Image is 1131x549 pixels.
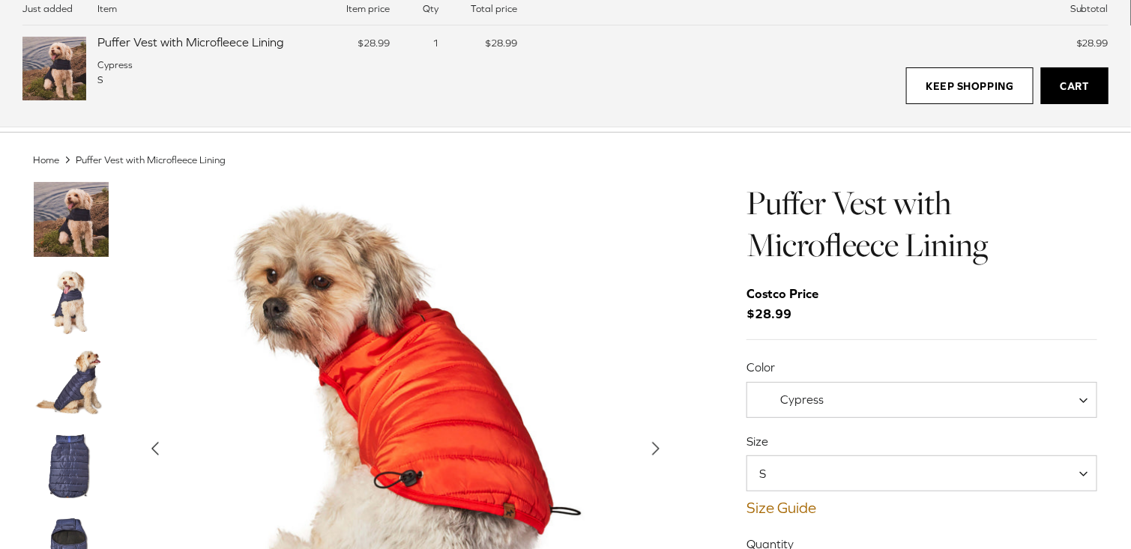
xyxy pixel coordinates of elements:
h1: Puffer Vest with Microfleece Lining [747,182,1098,267]
label: Color [747,359,1098,375]
span: $28.99 [747,284,833,324]
button: Previous [139,432,172,465]
img: Puffer Vest with Microfleece Lining [22,37,86,100]
div: Costco Price [747,284,818,304]
div: Qty [401,2,438,16]
a: Cart [1041,67,1109,105]
span: S [747,455,1098,491]
span: S [747,465,796,482]
div: Item [97,2,307,16]
span: S [97,74,103,85]
a: Home [34,154,60,165]
span: Cypress [97,59,133,70]
span: $28.99 [485,37,517,49]
div: Puffer Vest with Microfleece Lining [97,34,307,50]
div: Item price [319,2,390,16]
a: Thumbnail Link [34,347,109,422]
span: $28.99 [358,37,390,49]
nav: Breadcrumbs [34,153,1098,167]
span: Cypress [781,392,824,406]
span: Cypress [747,392,854,407]
button: Next [639,432,672,465]
div: Just added [22,2,86,16]
a: Keep Shopping [906,67,1033,105]
label: Size [747,433,1098,449]
a: Thumbnail Link [34,429,109,504]
span: $28.99 [1076,37,1109,49]
a: Size Guide [747,499,1098,517]
a: Thumbnail Link [34,182,109,257]
a: Puffer Vest with Microfleece Lining [76,154,226,165]
span: Cypress [747,382,1098,418]
div: Total price [450,2,517,16]
span: 1 [432,37,438,49]
div: Subtotal [517,2,1109,16]
a: Thumbnail Link [34,264,109,339]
